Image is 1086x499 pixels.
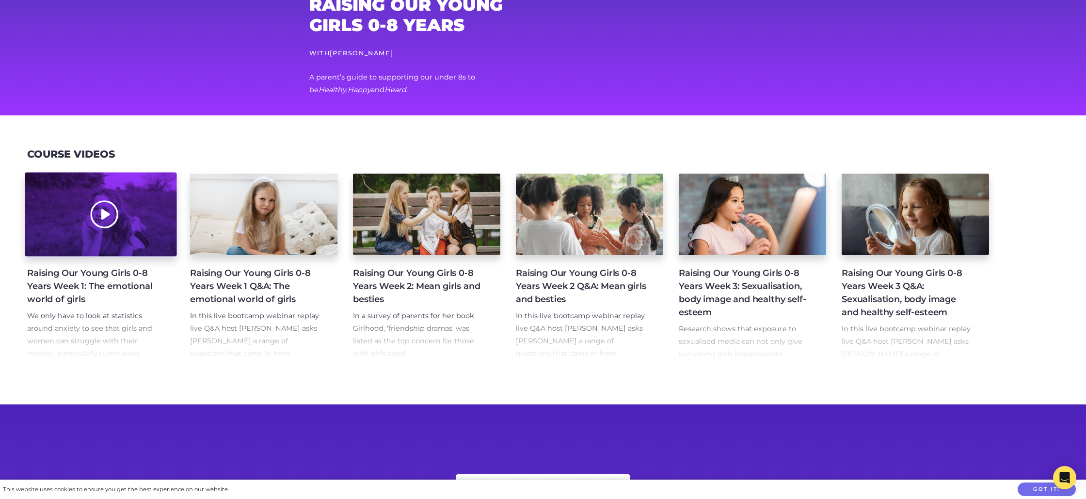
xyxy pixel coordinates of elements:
p: In this live bootcamp webinar replay live Q&A host [PERSON_NAME] asks [PERSON_NAME] a range of qu... [842,323,974,423]
a: [PERSON_NAME] [330,49,393,57]
p: We only have to look at statistics around anxiety to see that girls and women can struggle with t... [27,310,159,423]
h4: Raising Our Young Girls 0-8 Years Week 2: Mean girls and besties [353,267,485,306]
div: This website uses cookies to ensure you get the best experience on our website. [3,484,229,495]
h4: Raising Our Young Girls 0-8 Years Week 1 Q&A: The emotional world of girls [190,267,322,306]
a: Raising Our Young Girls 0-8 Years Week 3 Q&A: Sexualisation, body image and healthy self-esteem I... [842,174,989,360]
em: Healthy [319,85,346,94]
a: Raising Our Young Girls 0-8 Years Week 2 Q&A: Mean girls and besties In this live bootcamp webina... [516,174,663,360]
div: Open Intercom Messenger [1053,466,1076,489]
small: With [309,49,393,57]
a: Raising Our Young Girls 0-8 Years Week 2: Mean girls and besties In a survey of parents for her b... [353,174,500,360]
em: Heard. [384,85,408,94]
p: Research shows that exposure to sexualised media can not only give our young girls inappropriate ... [679,323,811,461]
p: In this live bootcamp webinar replay live Q&A host [PERSON_NAME] asks [PERSON_NAME] a range of qu... [190,310,322,410]
a: Raising Our Young Girls 0-8 Years Week 3: Sexualisation, body image and healthy self-esteem Resea... [679,174,826,360]
p: In this live bootcamp webinar replay live Q&A host [PERSON_NAME] asks [PERSON_NAME] a range of qu... [516,310,648,398]
a: Raising Our Young Girls 0-8 Years Week 1 Q&A: The emotional world of girls In this live bootcamp ... [190,174,337,360]
a: Raising Our Young Girls 0-8 Years Week 1: The emotional world of girls We only have to look at st... [27,174,175,360]
h4: Raising Our Young Girls 0-8 Years Week 3 Q&A: Sexualisation, body image and healthy self-esteem [842,267,974,319]
p: In a survey of parents for her book Girlhood, ‘friendship dramas’ was listed as the top concern f... [353,310,485,423]
button: Got it! [1018,483,1076,497]
em: Happy [348,85,371,94]
h4: Raising Our Young Girls 0-8 Years Week 1: The emotional world of girls [27,267,159,306]
h4: Raising Our Young Girls 0-8 Years Week 2 Q&A: Mean girls and besties [516,267,648,306]
p: A parent’s guide to supporting our under 8s to be , and [309,71,512,97]
h4: Raising Our Young Girls 0-8 Years Week 3: Sexualisation, body image and healthy self-esteem [679,267,811,319]
h3: Course Videos [27,148,115,161]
